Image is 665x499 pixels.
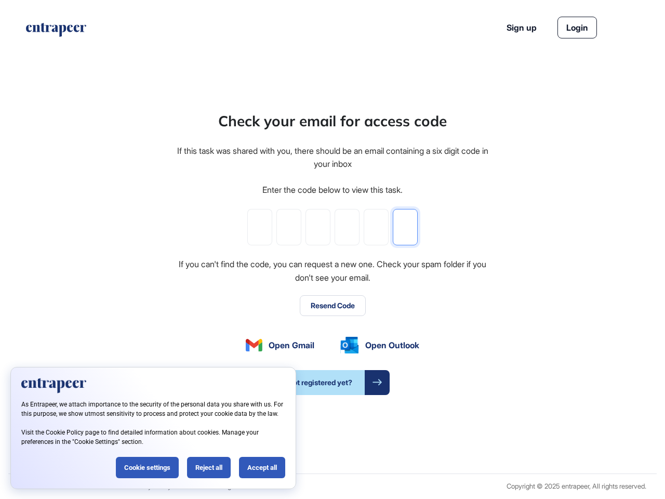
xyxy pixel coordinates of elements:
a: Not registered yet? [275,370,390,395]
a: Open Gmail [246,339,314,351]
span: Open Gmail [269,339,314,351]
a: entrapeer-logo [25,23,87,41]
a: Sign up [507,21,537,34]
div: If this task was shared with you, there should be an email containing a six digit code in your inbox [176,145,489,171]
a: Open Outlook [340,337,419,353]
div: If you can't find the code, you can request a new one. Check your spam folder if you don't see yo... [176,258,489,284]
span: Open Outlook [365,339,419,351]
div: Copyright © 2025 entrapeer, All rights reserved. [507,482,646,490]
a: Login [557,17,597,38]
button: Resend Code [300,295,366,316]
span: Not registered yet? [275,370,365,395]
div: Enter the code below to view this task. [262,183,403,197]
div: Check your email for access code [218,110,447,132]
